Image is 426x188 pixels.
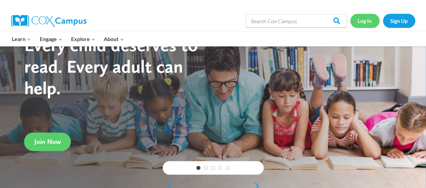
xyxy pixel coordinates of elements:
[246,14,347,28] input: Search Cox Campus
[8,32,128,46] nav: Primary Navigation
[383,14,415,28] a: Sign Up
[196,166,200,170] a: 1
[226,166,230,170] a: 5
[99,32,128,46] button: Child menu of About
[35,32,67,46] button: Child menu of Engage
[8,32,36,46] button: Child menu of Learn
[67,32,100,46] button: Child menu of Explore
[11,15,87,27] img: Cox Campus
[350,14,380,28] a: Log In
[350,14,415,28] nav: Secondary Navigation
[211,166,215,170] a: 3
[24,34,198,98] strong: Every child deserves to read. Every adult can help.
[218,166,222,170] a: 4
[24,133,71,151] a: Join Now
[204,166,208,170] a: 2
[34,138,61,146] span: Join Now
